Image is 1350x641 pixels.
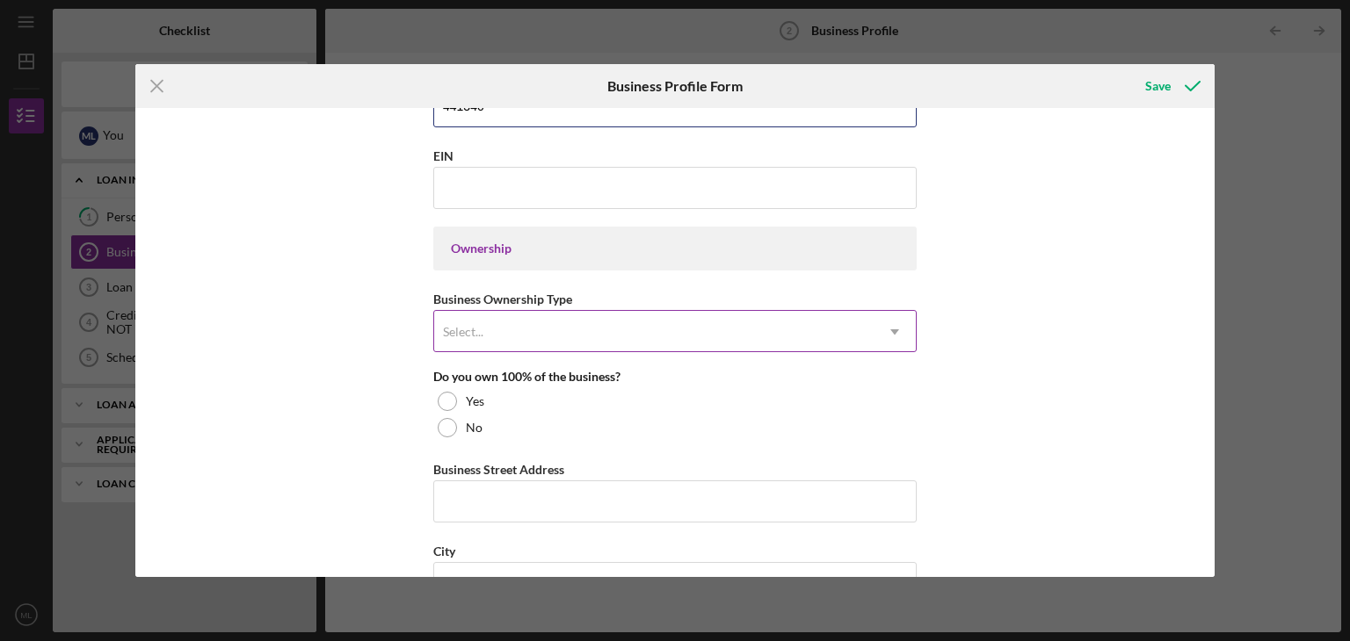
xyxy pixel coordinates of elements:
[607,78,743,94] h6: Business Profile Form
[1128,68,1215,104] button: Save
[451,241,899,256] div: Ownership
[433,462,564,477] label: Business Street Address
[466,394,484,408] label: Yes
[433,370,917,384] div: Do you own 100% of the business?
[433,544,455,558] label: City
[1145,68,1171,104] div: Save
[466,421,483,435] label: No
[433,148,454,163] label: EIN
[443,325,483,339] div: Select...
